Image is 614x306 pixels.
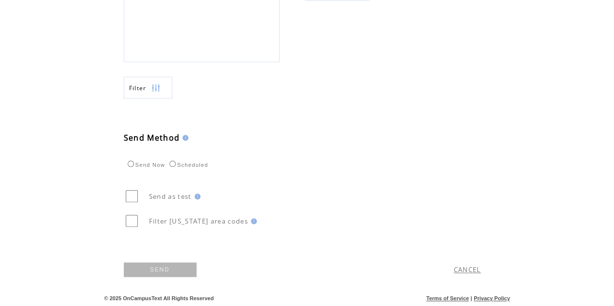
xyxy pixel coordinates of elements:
label: Send Now [125,162,165,168]
span: Show filters [129,84,147,92]
span: © 2025 OnCampusText All Rights Reserved [104,295,214,301]
a: SEND [124,262,197,277]
img: help.gif [248,218,257,224]
input: Scheduled [169,161,176,167]
a: Privacy Policy [474,295,510,301]
img: help.gif [180,135,188,141]
span: Send Method [124,132,180,143]
img: filters.png [151,77,160,99]
img: help.gif [192,193,200,199]
a: Terms of Service [426,295,469,301]
span: Send as test [149,192,192,201]
span: | [470,295,472,301]
span: Filter [US_STATE] area codes [149,217,248,225]
label: Scheduled [167,162,208,168]
input: Send Now [128,161,134,167]
a: CANCEL [454,265,481,274]
a: Filter [124,77,172,98]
